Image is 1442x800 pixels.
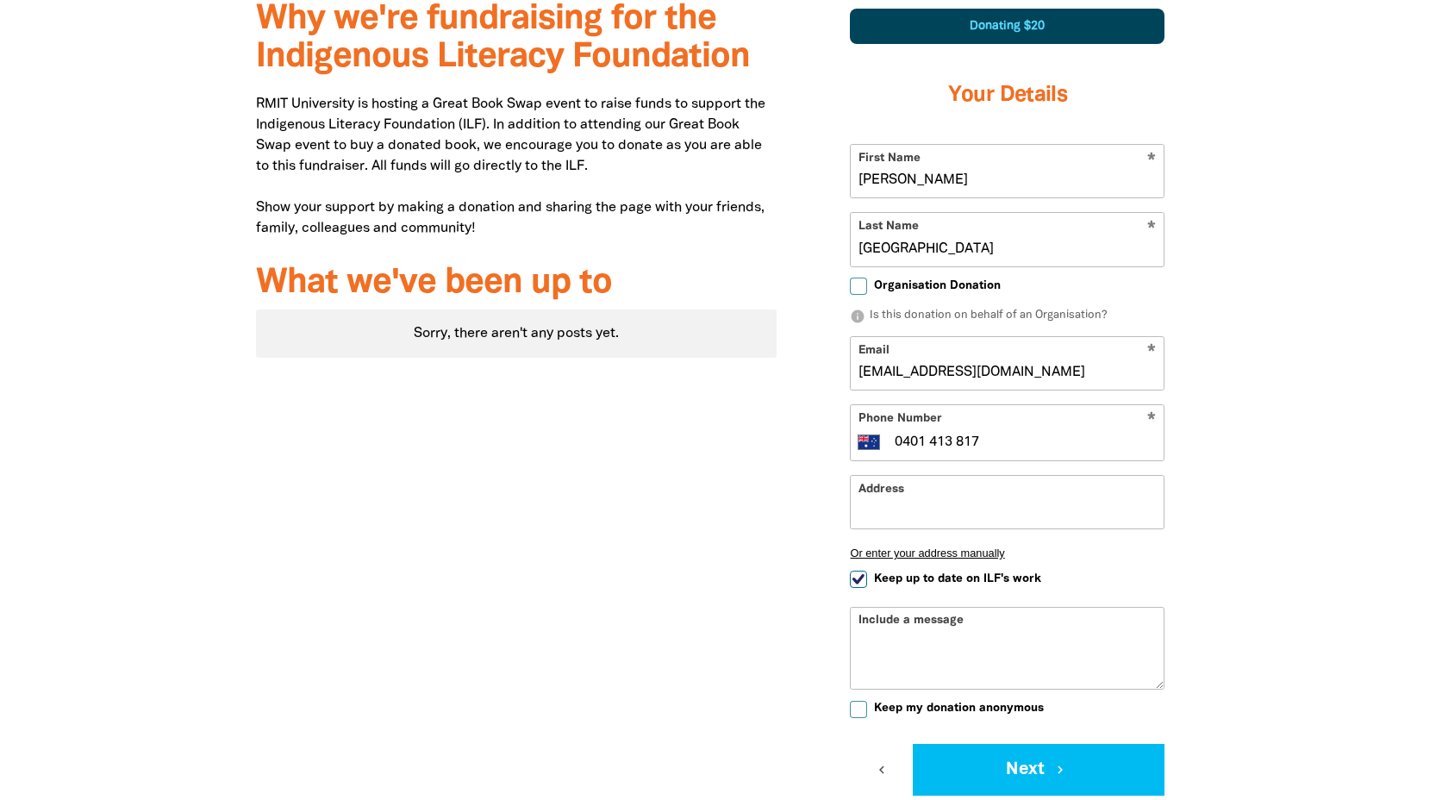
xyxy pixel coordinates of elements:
p: Is this donation on behalf of an Organisation? [850,308,1164,325]
button: Next chevron_right [913,744,1164,796]
input: Keep my donation anonymous [850,701,867,718]
h3: What we've been up to [256,265,777,303]
button: Or enter your address manually [850,547,1164,559]
span: Organisation Donation [874,278,1001,294]
p: RMIT University is hosting a Great Book Swap event to raise funds to support the Indigenous Liter... [256,94,777,239]
div: Donating $20 [850,9,1164,44]
input: Organisation Donation [850,278,867,295]
button: chevron_left [850,744,913,796]
span: Keep up to date on ILF's work [874,571,1041,587]
i: chevron_right [1052,762,1068,778]
i: chevron_left [874,762,890,778]
span: Keep my donation anonymous [874,700,1044,716]
h3: Your Details [850,61,1164,130]
div: Sorry, there aren't any posts yet. [256,309,777,358]
div: Paginated content [256,309,777,358]
i: info [850,309,865,324]
span: Why we're fundraising for the Indigenous Literacy Foundation [256,3,750,73]
input: Keep up to date on ILF's work [850,571,867,588]
i: Required [1147,412,1156,428]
